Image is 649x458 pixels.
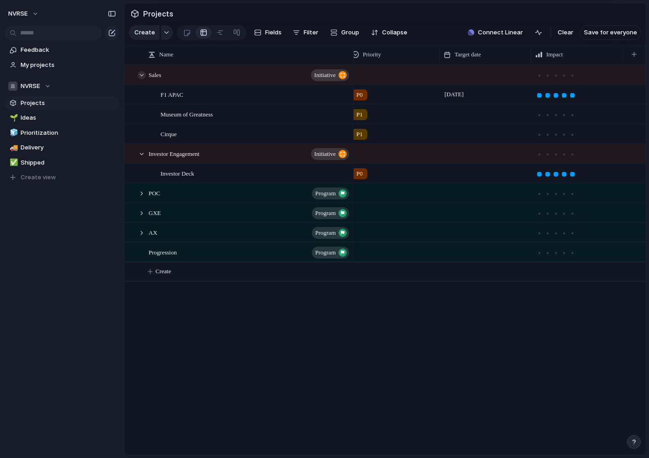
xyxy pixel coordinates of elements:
div: 🧊 [10,127,16,138]
button: Filter [289,25,322,40]
span: Sales [149,69,161,80]
div: 🌱 [10,113,16,123]
button: Clear [554,25,577,40]
span: Clear [558,28,573,37]
button: Collapse [367,25,411,40]
span: Create view [21,173,56,182]
span: NVRSE [21,82,40,91]
span: Museum of Greatness [161,109,213,119]
span: initiative [314,69,336,82]
span: Projects [21,99,116,108]
span: Projects [141,6,175,22]
span: Group [341,28,359,37]
span: Delivery [21,143,116,152]
span: Priority [363,50,381,59]
button: ✅ [8,158,17,167]
button: Save for everyone [580,25,641,40]
span: program [315,207,336,220]
span: Cirque [161,128,177,139]
a: 🌱Ideas [5,111,119,125]
span: Create [134,28,155,37]
span: POC [149,188,160,198]
div: 🚚 [10,143,16,153]
button: Fields [250,25,285,40]
a: 🚚Delivery [5,141,119,155]
span: AX [149,227,157,237]
button: NVRSE [5,79,119,93]
button: 🌱 [8,113,17,122]
span: P1 [356,130,363,139]
a: 🧊Prioritization [5,126,119,140]
span: initiative [314,148,336,160]
button: program [312,188,349,199]
span: Create [155,267,171,276]
button: program [312,247,349,259]
span: P0 [356,90,363,99]
button: Create view [5,171,119,184]
a: My projects [5,58,119,72]
span: Collapse [382,28,407,37]
button: program [312,207,349,219]
a: Feedback [5,43,119,57]
span: Save for everyone [584,28,637,37]
span: P1 [356,110,363,119]
span: Impact [546,50,563,59]
button: initiative [311,69,349,81]
span: F1 APAC [161,89,183,99]
span: Progression [149,247,177,257]
span: Prioritization [21,128,116,138]
span: program [315,246,336,259]
button: 🚚 [8,143,17,152]
a: ✅Shipped [5,156,119,170]
button: 🧊 [8,128,17,138]
span: P0 [356,169,363,178]
span: Connect Linear [478,28,523,37]
span: NVRSE [8,9,28,18]
button: initiative [311,148,349,160]
span: Ideas [21,113,116,122]
span: Target date [455,50,481,59]
span: program [315,187,336,200]
a: Projects [5,96,119,110]
span: program [315,226,336,239]
span: Filter [304,28,318,37]
span: My projects [21,61,116,70]
span: Fields [265,28,282,37]
div: ✅ [10,157,16,168]
button: NVRSE [4,6,44,21]
button: program [312,227,349,239]
span: [DATE] [442,89,466,100]
span: Investor Deck [161,168,194,178]
span: Name [159,50,173,59]
span: Shipped [21,158,116,167]
span: Investor Engagement [149,148,200,159]
span: Feedback [21,45,116,55]
button: Connect Linear [464,26,527,39]
span: GXE [149,207,161,218]
button: Group [326,25,364,40]
button: Create [129,25,160,40]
